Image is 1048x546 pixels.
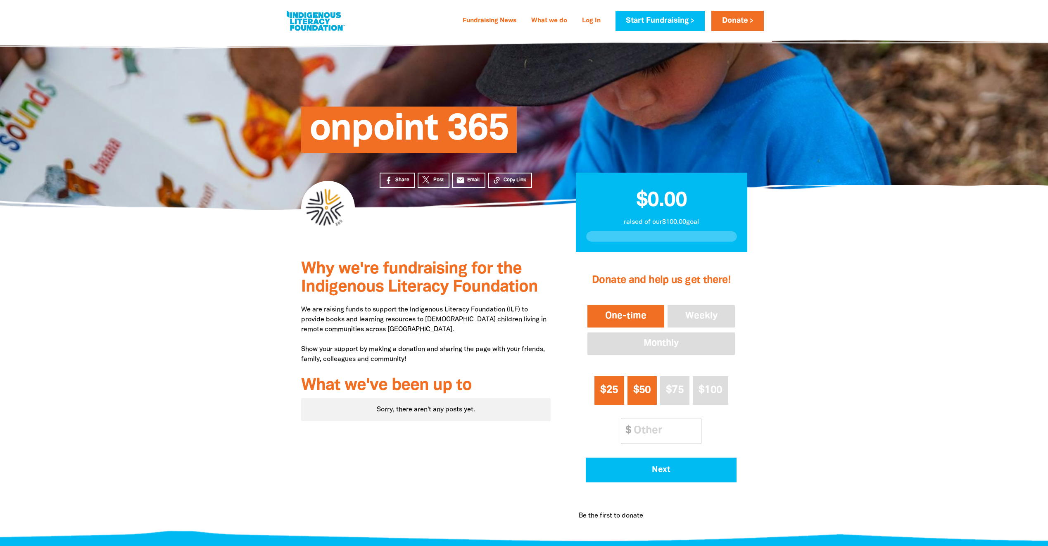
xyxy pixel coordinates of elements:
[575,501,747,531] div: Donation stream
[467,176,480,184] span: Email
[699,385,722,395] span: $100
[586,458,737,482] button: Pay with Credit Card
[627,376,657,405] button: $50
[594,376,624,405] button: $25
[711,11,763,31] a: Donate
[586,264,737,297] h2: Donate and help us get there!
[309,113,509,153] span: onpoint 365
[633,385,651,395] span: $50
[452,173,486,188] a: emailEmail
[628,418,701,444] input: Other
[666,385,684,395] span: $75
[600,385,618,395] span: $25
[579,511,643,521] p: Be the first to donate
[458,14,521,28] a: Fundraising News
[456,176,465,185] i: email
[301,398,551,421] div: Paginated content
[660,376,689,405] button: $75
[597,466,725,474] span: Next
[301,377,551,395] h3: What we've been up to
[586,331,737,356] button: Monthly
[586,217,737,227] p: raised of our $100.00 goal
[666,304,737,329] button: Weekly
[586,304,666,329] button: One-time
[301,398,551,421] div: Sorry, there aren't any posts yet.
[693,376,728,405] button: $100
[504,176,526,184] span: Copy Link
[577,14,606,28] a: Log In
[395,176,409,184] span: Share
[615,11,705,31] a: Start Fundraising
[636,191,687,210] span: $0.00
[433,176,444,184] span: Post
[488,173,532,188] button: Copy Link
[621,418,631,444] span: $
[380,173,415,188] a: Share
[526,14,572,28] a: What we do
[301,261,538,295] span: Why we're fundraising for the Indigenous Literacy Foundation
[418,173,449,188] a: Post
[301,305,551,364] p: We are raising funds to support the Indigenous Literacy Foundation (ILF) to provide books and lea...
